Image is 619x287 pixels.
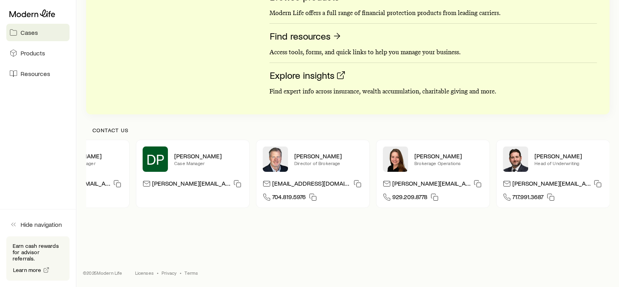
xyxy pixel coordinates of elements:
[157,270,158,276] span: •
[512,179,591,190] p: [PERSON_NAME][EMAIL_ADDRESS][DOMAIN_NAME]
[21,29,38,36] span: Cases
[269,87,597,95] p: Find expert info across insurance, wealth accumulation, charitable giving and more.
[414,152,483,160] p: [PERSON_NAME]
[534,152,603,160] p: [PERSON_NAME]
[294,160,363,166] p: Director of Brokerage
[269,48,597,56] p: Access tools, forms, and quick links to help you manage your business.
[13,267,41,273] span: Learn more
[152,179,230,190] p: [PERSON_NAME][EMAIL_ADDRESS][DOMAIN_NAME]
[272,179,350,190] p: [EMAIL_ADDRESS][DOMAIN_NAME]
[21,49,45,57] span: Products
[147,151,164,167] span: DP
[6,44,70,62] a: Products
[392,179,470,190] p: [PERSON_NAME][EMAIL_ADDRESS][DOMAIN_NAME]
[269,9,597,17] p: Modern Life offers a full range of financial protection products from leading carriers.
[6,65,70,82] a: Resources
[503,146,528,172] img: Bryan Simmons
[534,160,603,166] p: Head of Underwriting
[54,160,123,166] p: Brokerage Manager
[272,193,306,203] span: 704.819.5976
[414,160,483,166] p: Brokerage Operations
[83,270,122,276] p: © 2025 Modern Life
[383,146,408,172] img: Ellen Wall
[6,236,70,281] div: Earn cash rewards for advisor referrals.Learn more
[54,152,123,160] p: [PERSON_NAME]
[21,220,62,228] span: Hide navigation
[392,193,427,203] span: 929.209.8778
[184,270,198,276] a: Terms
[13,243,63,262] p: Earn cash rewards for advisor referrals.
[180,270,181,276] span: •
[269,30,342,42] a: Find resources
[6,216,70,233] button: Hide navigation
[263,146,288,172] img: Trey Wall
[92,127,603,133] p: Contact us
[6,24,70,41] a: Cases
[162,270,177,276] a: Privacy
[269,69,346,82] a: Explore insights
[174,160,243,166] p: Case Manager
[135,270,154,276] a: Licenses
[512,193,544,203] span: 717.991.3687
[294,152,363,160] p: [PERSON_NAME]
[21,70,50,78] span: Resources
[174,152,243,160] p: [PERSON_NAME]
